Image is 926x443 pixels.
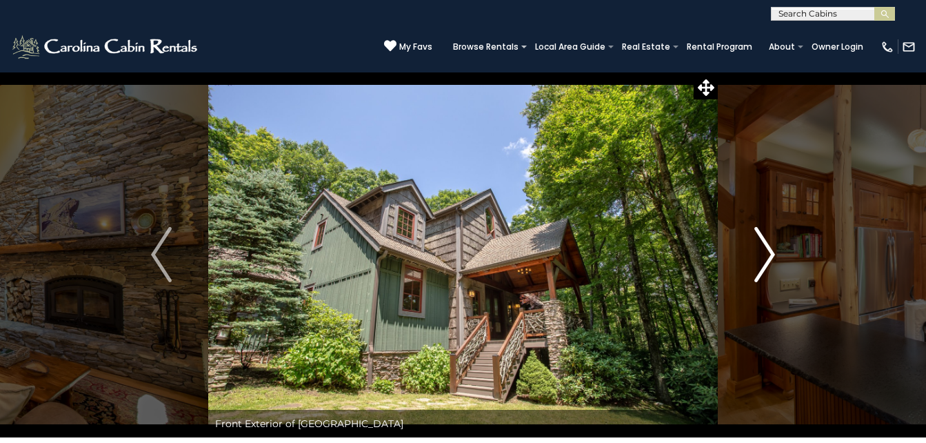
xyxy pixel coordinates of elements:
[762,37,802,57] a: About
[718,72,812,437] button: Next
[528,37,612,57] a: Local Area Guide
[805,37,870,57] a: Owner Login
[151,227,172,282] img: arrow
[680,37,759,57] a: Rental Program
[902,40,916,54] img: mail-regular-white.png
[114,72,208,437] button: Previous
[10,33,201,61] img: White-1-2.png
[399,41,432,53] span: My Favs
[754,227,775,282] img: arrow
[384,39,432,54] a: My Favs
[208,410,718,437] div: Front Exterior of [GEOGRAPHIC_DATA]
[880,40,894,54] img: phone-regular-white.png
[446,37,525,57] a: Browse Rentals
[615,37,677,57] a: Real Estate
